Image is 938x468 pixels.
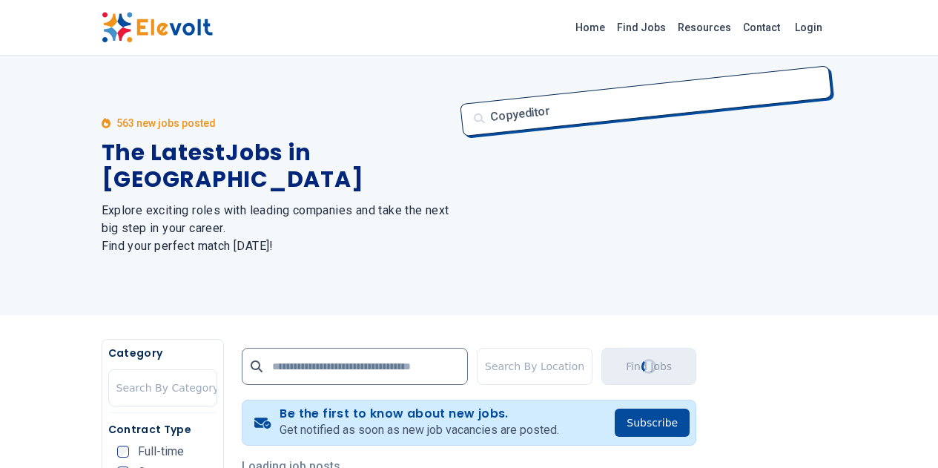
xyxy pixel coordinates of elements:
a: Resources [672,16,737,39]
div: Loading... [640,357,658,376]
h1: The Latest Jobs in [GEOGRAPHIC_DATA] [102,139,452,193]
a: Home [569,16,611,39]
h4: Be the first to know about new jobs. [280,406,559,421]
input: Full-time [117,446,129,458]
img: Elevolt [102,12,213,43]
h2: Explore exciting roles with leading companies and take the next big step in your career. Find you... [102,202,452,255]
span: Full-time [138,446,184,458]
p: 563 new jobs posted [116,116,216,131]
a: Login [786,13,831,42]
a: Contact [737,16,786,39]
p: Get notified as soon as new job vacancies are posted. [280,421,559,439]
h5: Contract Type [108,422,217,437]
iframe: Chat Widget [864,397,938,468]
button: Find JobsLoading... [601,348,696,385]
a: Find Jobs [611,16,672,39]
h5: Category [108,346,217,360]
button: Subscribe [615,409,690,437]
